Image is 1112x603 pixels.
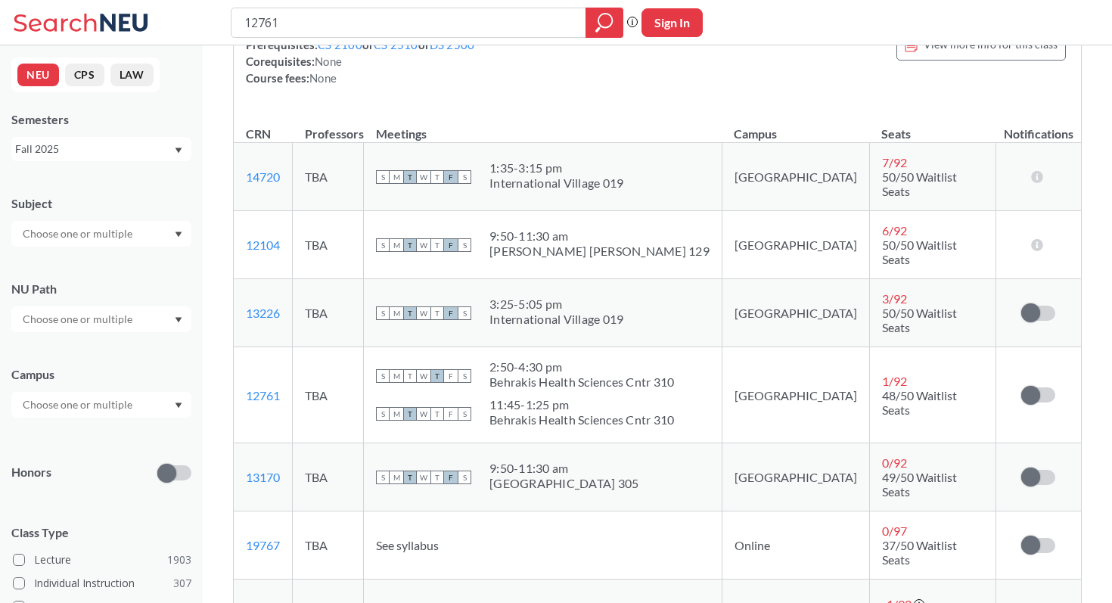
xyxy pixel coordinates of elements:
td: TBA [293,143,364,211]
div: 3:25 - 5:05 pm [489,297,623,312]
span: S [458,170,471,184]
span: S [376,306,390,320]
span: T [430,238,444,252]
span: 307 [173,575,191,592]
span: W [417,238,430,252]
span: 0 / 97 [882,524,907,538]
div: NU Path [11,281,191,297]
span: 0 / 92 [882,455,907,470]
td: Online [722,511,869,580]
button: LAW [110,64,154,86]
span: F [444,306,458,320]
div: 9:50 - 11:30 am [489,461,638,476]
svg: magnifying glass [595,12,613,33]
span: S [458,369,471,383]
a: 13170 [246,470,280,484]
td: [GEOGRAPHIC_DATA] [722,443,869,511]
span: T [403,170,417,184]
span: T [430,407,444,421]
span: 1903 [167,552,191,568]
div: [GEOGRAPHIC_DATA] 305 [489,476,638,491]
span: S [376,369,390,383]
th: Professors [293,110,364,143]
svg: Dropdown arrow [175,232,182,238]
span: W [417,471,430,484]
span: F [444,471,458,484]
button: CPS [65,64,104,86]
span: W [417,407,430,421]
span: T [430,306,444,320]
span: None [309,71,337,85]
td: TBA [293,443,364,511]
svg: Dropdown arrow [175,403,182,409]
th: Meetings [364,110,722,143]
span: 50/50 Waitlist Seats [882,306,957,334]
span: See syllabus [376,538,439,552]
input: Choose one or multiple [15,310,142,328]
div: Campus [11,366,191,383]
span: 50/50 Waitlist Seats [882,169,957,198]
span: S [376,170,390,184]
div: International Village 019 [489,312,623,327]
span: M [390,369,403,383]
a: 13226 [246,306,280,320]
td: [GEOGRAPHIC_DATA] [722,211,869,279]
div: Fall 2025Dropdown arrow [11,137,191,161]
div: International Village 019 [489,176,623,191]
div: 1:35 - 3:15 pm [489,160,623,176]
div: 11:45 - 1:25 pm [489,397,674,412]
span: T [430,369,444,383]
div: Subject [11,195,191,212]
div: Dropdown arrow [11,221,191,247]
th: Notifications [996,110,1081,143]
div: Behrakis Health Sciences Cntr 310 [489,412,674,427]
td: TBA [293,511,364,580]
input: Choose one or multiple [15,225,142,243]
span: S [458,471,471,484]
span: 6 / 92 [882,223,907,238]
span: T [403,238,417,252]
span: M [390,407,403,421]
span: S [458,238,471,252]
td: TBA [293,347,364,443]
span: 48/50 Waitlist Seats [882,388,957,417]
span: W [417,369,430,383]
a: 12104 [246,238,280,252]
span: S [458,407,471,421]
span: F [444,369,458,383]
span: T [403,306,417,320]
span: 49/50 Waitlist Seats [882,470,957,499]
span: 7 / 92 [882,155,907,169]
div: Semesters [11,111,191,128]
span: S [376,238,390,252]
td: TBA [293,279,364,347]
span: F [444,407,458,421]
th: Seats [869,110,996,143]
span: F [444,170,458,184]
div: magnifying glass [586,8,623,38]
div: Fall 2025 [15,141,173,157]
span: S [376,407,390,421]
td: [GEOGRAPHIC_DATA] [722,347,869,443]
a: 19767 [246,538,280,552]
span: S [458,306,471,320]
span: S [376,471,390,484]
button: Sign In [641,8,703,37]
span: T [403,407,417,421]
span: W [417,170,430,184]
div: [PERSON_NAME] [PERSON_NAME] 129 [489,244,710,259]
span: W [417,306,430,320]
div: Behrakis Health Sciences Cntr 310 [489,375,674,390]
span: 1 / 92 [882,374,907,388]
div: Dropdown arrow [11,392,191,418]
td: [GEOGRAPHIC_DATA] [722,279,869,347]
span: None [315,54,342,68]
td: [GEOGRAPHIC_DATA] [722,143,869,211]
svg: Dropdown arrow [175,317,182,323]
button: NEU [17,64,59,86]
span: T [403,471,417,484]
div: NUPaths: Prerequisites: or or Corequisites: Course fees: [246,20,543,86]
input: Class, professor, course number, "phrase" [243,10,575,36]
input: Choose one or multiple [15,396,142,414]
div: 9:50 - 11:30 am [489,228,710,244]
